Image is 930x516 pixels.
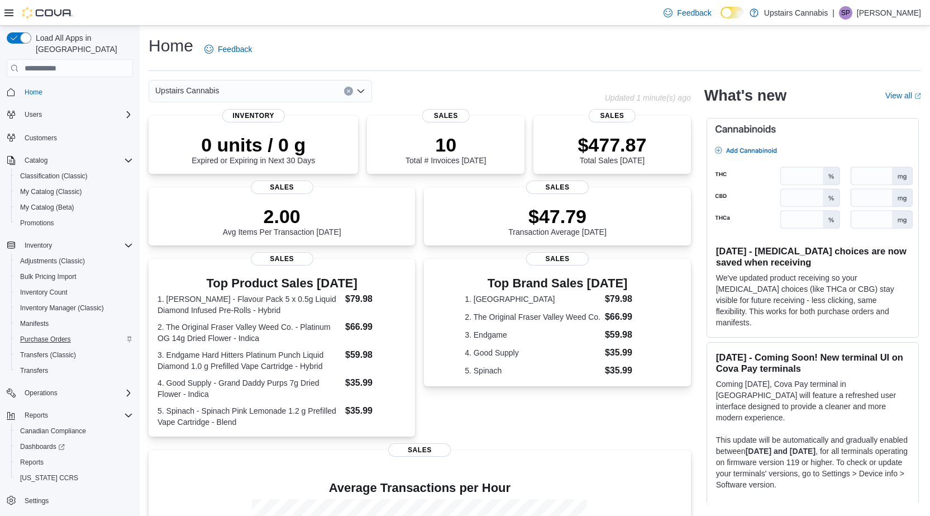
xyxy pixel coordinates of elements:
[2,84,137,100] button: Home
[605,310,650,324] dd: $66.99
[158,277,406,290] h3: Top Product Sales [DATE]
[388,443,451,457] span: Sales
[716,434,909,490] p: This update will be automatically and gradually enabled between , for all terminals operating on ...
[2,153,137,168] button: Catalog
[16,254,133,268] span: Adjustments (Classic)
[2,238,137,253] button: Inventory
[251,181,313,194] span: Sales
[16,440,133,453] span: Dashboards
[11,215,137,231] button: Promotions
[832,6,834,20] p: |
[25,134,57,143] span: Customers
[16,348,80,362] a: Transfers (Classic)
[20,409,133,422] span: Reports
[16,424,133,438] span: Canadian Compliance
[16,456,133,469] span: Reports
[11,316,137,332] button: Manifests
[16,317,133,330] span: Manifests
[20,427,86,435] span: Canadian Compliance
[20,108,133,121] span: Users
[223,205,341,236] div: Avg Items Per Transaction [DATE]
[20,386,133,400] span: Operations
[2,493,137,509] button: Settings
[11,168,137,184] button: Classification (Classic)
[20,187,82,196] span: My Catalog (Classic)
[16,364,53,377] a: Transfers
[16,201,133,214] span: My Catalog (Beta)
[20,304,104,313] span: Inventory Manager (Classic)
[885,91,921,100] a: View allExternal link
[16,471,133,485] span: Washington CCRS
[158,405,341,428] dt: 5. Spinach - Spinach Pink Lemonade 1.2 g Prefilled Vape Cartridge - Blend
[857,6,921,20] p: [PERSON_NAME]
[605,364,650,377] dd: $35.99
[526,252,589,266] span: Sales
[839,6,852,20] div: Sean Paradis
[764,6,828,20] p: Upstairs Cannabis
[11,253,137,269] button: Adjustments (Classic)
[20,108,46,121] button: Users
[20,131,61,145] a: Customers
[20,239,56,252] button: Inventory
[20,154,52,167] button: Catalog
[11,363,137,378] button: Transfers
[20,474,78,482] span: [US_STATE] CCRS
[22,7,73,18] img: Cova
[20,86,47,99] a: Home
[11,439,137,455] a: Dashboards
[345,376,406,390] dd: $35.99
[251,252,313,266] span: Sales
[16,286,72,299] a: Inventory Count
[16,301,108,315] a: Inventory Manager (Classic)
[716,378,909,423] p: Coming [DATE], Cova Pay terminal in [GEOGRAPHIC_DATA] will feature a refreshed user interface des...
[20,351,76,359] span: Transfers (Classic)
[716,352,909,374] h3: [DATE] - Coming Soon! New terminal UI on Cova Pay terminals
[16,364,133,377] span: Transfers
[11,332,137,347] button: Purchase Orders
[20,494,133,508] span: Settings
[508,205,607,236] div: Transaction Average [DATE]
[20,219,54,228] span: Promotions
[721,7,744,18] input: Dark Mode
[218,44,252,55] span: Feedback
[716,272,909,328] p: We've updated product receiving so your [MEDICAL_DATA] choices (like THCa or CBG) stay visible fo...
[158,293,341,316] dt: 1. [PERSON_NAME] - Flavour Pack 5 x 0.5g Liquid Diamond Infused Pre-Rolls - Hybrid
[158,349,341,372] dt: 3. Endgame Hard Hitters Platinum Punch Liquid Diamond 1.0 g Prefilled Vape Cartridge - Hybrid
[345,404,406,418] dd: $35.99
[20,257,85,266] span: Adjustments (Classic)
[20,172,88,181] span: Classification (Classic)
[2,129,137,145] button: Customers
[508,205,607,228] p: $47.79
[465,277,650,290] h3: Top Brand Sales [DATE]
[20,203,74,212] span: My Catalog (Beta)
[605,93,691,102] p: Updated 1 minute(s) ago
[406,134,486,165] div: Total # Invoices [DATE]
[16,348,133,362] span: Transfers (Classic)
[16,169,133,183] span: Classification (Classic)
[345,348,406,362] dd: $59.98
[31,32,133,55] span: Load All Apps in [GEOGRAPHIC_DATA]
[406,134,486,156] p: 10
[677,7,711,18] span: Feedback
[223,205,341,228] p: 2.00
[344,87,353,96] button: Clear input
[16,216,133,230] span: Promotions
[841,6,850,20] span: SP
[25,156,47,165] span: Catalog
[422,109,469,122] span: Sales
[158,481,682,495] h4: Average Transactions per Hour
[11,184,137,200] button: My Catalog (Classic)
[158,321,341,344] dt: 2. The Original Fraser Valley Weed Co. - Platinum OG 14g Dried Flower - Indica
[11,347,137,363] button: Transfers (Classic)
[16,201,79,214] a: My Catalog (Beta)
[25,411,48,420] span: Reports
[11,300,137,316] button: Inventory Manager (Classic)
[155,84,219,97] span: Upstairs Cannabis
[914,93,921,100] svg: External link
[20,154,133,167] span: Catalog
[16,333,75,346] a: Purchase Orders
[16,333,133,346] span: Purchase Orders
[716,245,909,268] h3: [DATE] - [MEDICAL_DATA] choices are now saved when receiving
[465,347,600,358] dt: 4. Good Supply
